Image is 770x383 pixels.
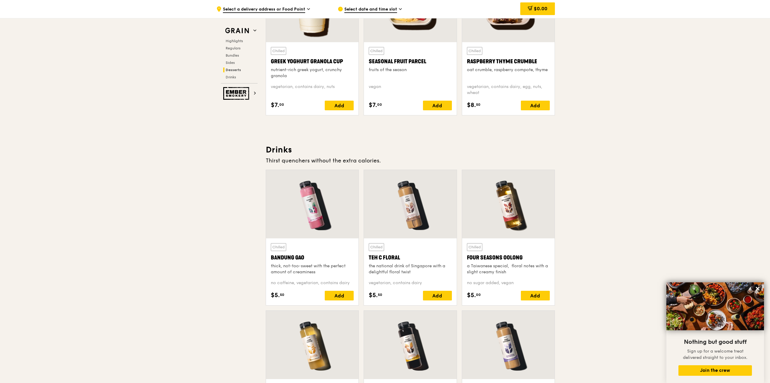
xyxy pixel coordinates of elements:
img: DSC07876-Edit02-Large.jpeg [666,282,764,330]
div: thick, not-too-sweet with the perfect amount of creaminess [271,263,354,275]
span: Regulars [226,46,240,50]
div: Four Seasons Oolong [467,253,550,262]
span: Select date and time slot [344,6,397,13]
div: vegetarian, contains dairy [369,280,452,286]
span: Sign up for a welcome treat delivered straight to your inbox. [683,349,747,360]
div: Chilled [369,243,384,251]
span: 00 [476,292,481,297]
div: vegan [369,84,452,96]
div: Raspberry Thyme Crumble [467,57,550,66]
span: $5. [467,291,476,300]
div: no sugar added, vegan [467,280,550,286]
span: Desserts [226,68,241,72]
div: Add [423,291,452,300]
span: $0.00 [534,6,547,11]
span: 50 [378,292,382,297]
div: nutrient-rich greek yogurt, crunchy granola [271,67,354,79]
button: Join the crew [678,365,752,376]
span: Select a delivery address or Food Point [223,6,305,13]
img: Grain web logo [223,25,251,36]
span: $5. [369,291,378,300]
span: $5. [271,291,280,300]
div: fruits of the season [369,67,452,73]
div: Bandung Gao [271,253,354,262]
div: oat crumble, raspberry compote, thyme [467,67,550,73]
span: $7. [271,101,279,110]
div: Add [423,101,452,110]
div: vegetarian, contains dairy, nuts [271,84,354,96]
div: Teh C Floral [369,253,452,262]
div: Chilled [467,47,482,55]
div: vegetarian, contains dairy, egg, nuts, wheat [467,84,550,96]
div: the national drink of Singapore with a delightful floral twist [369,263,452,275]
span: $8. [467,101,476,110]
div: Add [325,291,354,300]
span: 50 [476,102,480,107]
div: a Taiwanese special, floral notes with a slight creamy finish [467,263,550,275]
span: 50 [280,292,284,297]
img: Ember Smokery web logo [223,87,251,100]
span: Nothing but good stuff [684,338,747,346]
span: $7. [369,101,377,110]
h3: Drinks [266,144,555,155]
div: Seasonal Fruit Parcel [369,57,452,66]
div: Add [521,101,550,110]
div: no caffeine, vegetarian, contains dairy [271,280,354,286]
div: Thirst quenchers without the extra calories. [266,156,555,165]
span: Drinks [226,75,236,79]
div: Chilled [467,243,482,251]
div: Greek Yoghurt Granola Cup [271,57,354,66]
div: Chilled [369,47,384,55]
button: Close [753,284,762,294]
div: Add [325,101,354,110]
span: Highlights [226,39,243,43]
div: Add [521,291,550,300]
span: Bundles [226,53,239,58]
span: 00 [279,102,284,107]
div: Chilled [271,243,286,251]
span: Sides [226,61,235,65]
div: Chilled [271,47,286,55]
span: 00 [377,102,382,107]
